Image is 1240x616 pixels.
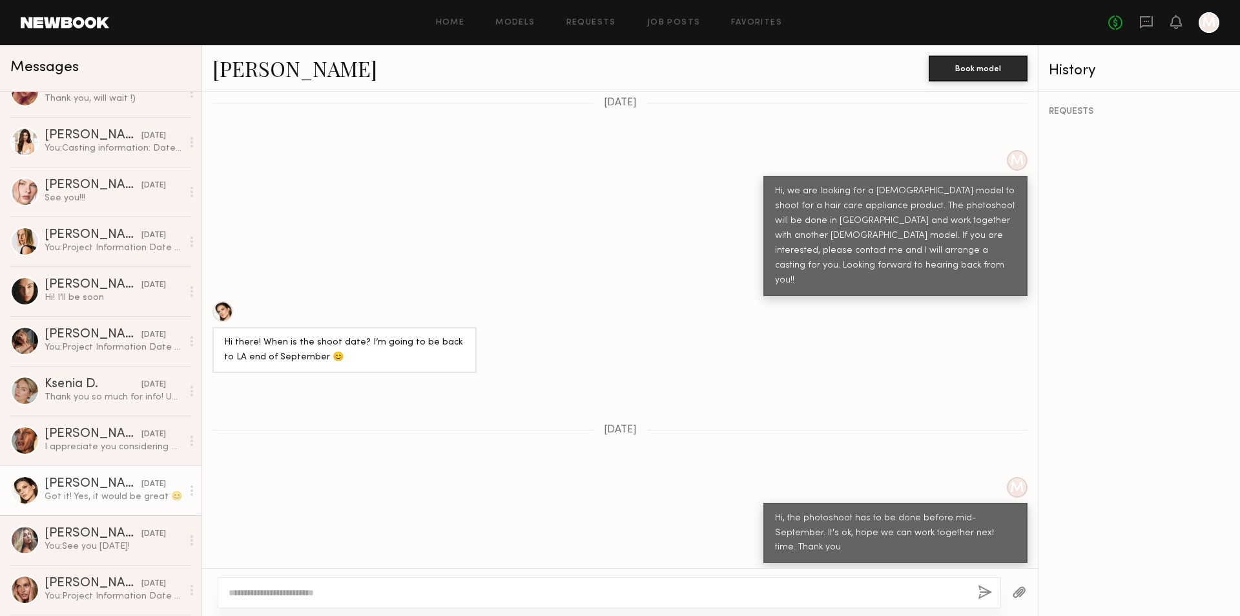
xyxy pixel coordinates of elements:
div: [DATE] [141,229,166,242]
div: [DATE] [141,478,166,491]
span: [DATE] [604,98,637,109]
div: [DATE] [141,429,166,441]
a: [PERSON_NAME] [212,54,377,82]
a: M [1199,12,1219,33]
a: Favorites [731,19,782,27]
div: You: See you [DATE]! [45,540,182,553]
div: Hi, we are looking for a [DEMOGRAPHIC_DATA] model to shoot for a hair care appliance product. The... [775,184,1016,288]
span: [DATE] [604,425,637,436]
div: [PERSON_NAME] [45,328,141,341]
a: Models [495,19,535,27]
span: Messages [10,60,79,75]
div: Hi! I’ll be soon [45,292,182,304]
div: [DATE] [141,180,166,192]
div: I appreciate you considering me! I have a newborn so I have been accepting direct bookings or sel... [45,441,182,453]
div: Got it! Yes, it would be great 😊 [45,491,182,503]
div: You: Project Information Date & Time: [ September] Location: [ [GEOGRAPHIC_DATA]] Duration: [ App... [45,341,182,354]
a: Requests [566,19,616,27]
div: [PERSON_NAME] [45,577,141,590]
a: Home [436,19,465,27]
a: Book model [929,62,1028,73]
div: REQUESTS [1049,107,1230,116]
div: [PERSON_NAME] [45,129,141,142]
div: [DATE] [141,528,166,540]
div: Hi there! When is the shoot date? I’m going to be back to LA end of September 😊 [224,335,465,365]
div: [PERSON_NAME] [45,179,141,192]
div: See you!!! [45,192,182,204]
div: [DATE] [141,329,166,341]
div: [PERSON_NAME] [45,527,141,540]
div: You: Project Information Date & Time: [ September] Location: [ [GEOGRAPHIC_DATA]] Duration: [ App... [45,590,182,602]
div: [PERSON_NAME] [45,279,141,292]
a: Job Posts [647,19,701,27]
div: [PERSON_NAME] [45,229,141,242]
div: [DATE] [141,578,166,590]
button: Book model [929,56,1028,81]
div: Thank you, will wait !) [45,92,182,105]
div: [PERSON_NAME] [45,478,141,491]
div: Hi, the photoshoot has to be done before mid-September. It's ok, hope we can work together next t... [775,511,1016,556]
div: You: Casting information: Date: [DATE] Time: 1:15 pm Address: [STREET_ADDRESS][US_STATE] Contact ... [45,142,182,154]
div: Ksenia D. [45,378,141,391]
div: [PERSON_NAME] [45,428,141,441]
div: You: Project Information Date & Time: [ September] Location: [ [GEOGRAPHIC_DATA]] Duration: [ App... [45,242,182,254]
div: [DATE] [141,130,166,142]
div: Thank you so much for info! Unfortunately I won’t be in town. [45,391,182,403]
div: [DATE] [141,279,166,292]
div: History [1049,63,1230,78]
div: [DATE] [141,379,166,391]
